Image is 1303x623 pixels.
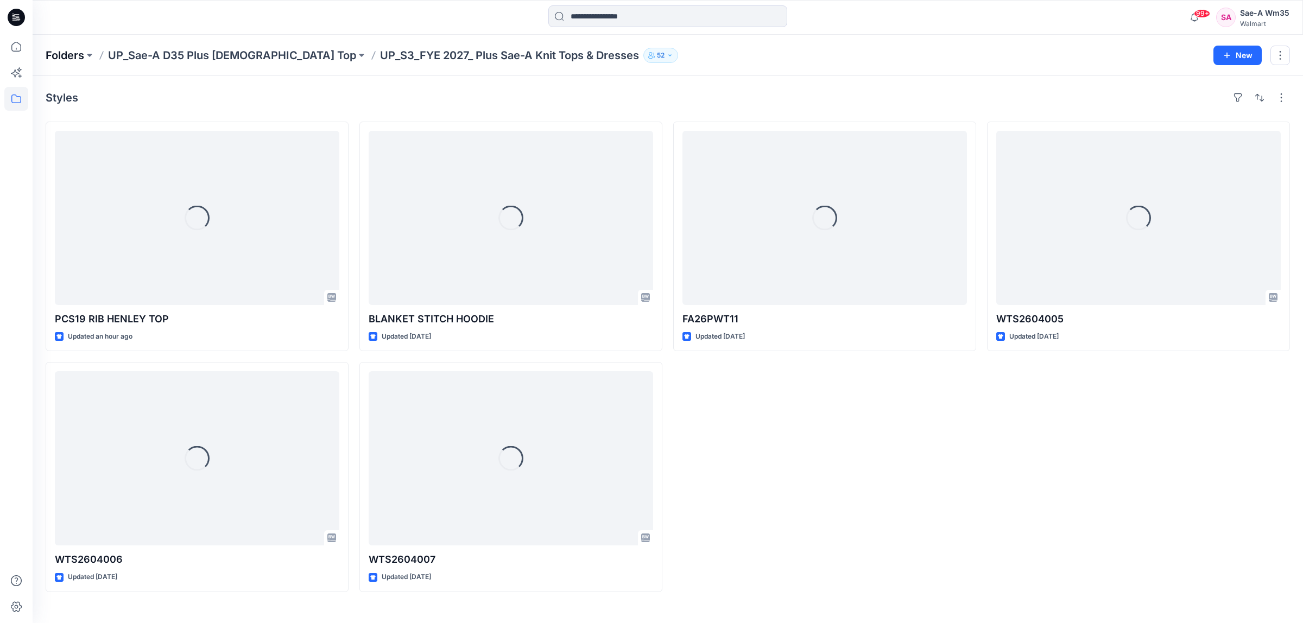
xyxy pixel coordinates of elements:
h4: Styles [46,91,78,104]
p: 52 [657,49,665,61]
p: BLANKET STITCH HOODIE [369,311,653,327]
p: WTS2604007 [369,552,653,567]
p: PCS19 RIB HENLEY TOP [55,311,339,327]
a: UP_Sae-A D35 Plus [DEMOGRAPHIC_DATA] Top [108,48,356,63]
p: Updated [DATE] [695,331,745,342]
p: Updated an hour ago [68,331,132,342]
a: Folders [46,48,84,63]
p: FA26PWT11 [682,311,967,327]
p: Updated [DATE] [382,571,431,583]
span: 99+ [1194,9,1210,18]
p: Updated [DATE] [382,331,431,342]
p: Updated [DATE] [1009,331,1059,342]
button: New [1213,46,1262,65]
p: UP_S3_FYE 2027_ Plus Sae-A Knit Tops & Dresses [380,48,639,63]
p: WTS2604005 [996,311,1281,327]
div: Walmart [1240,20,1289,28]
p: Updated [DATE] [68,571,117,583]
button: 52 [643,48,678,63]
p: WTS2604006 [55,552,339,567]
div: SA [1216,8,1236,27]
div: Sae-A Wm35 [1240,7,1289,20]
